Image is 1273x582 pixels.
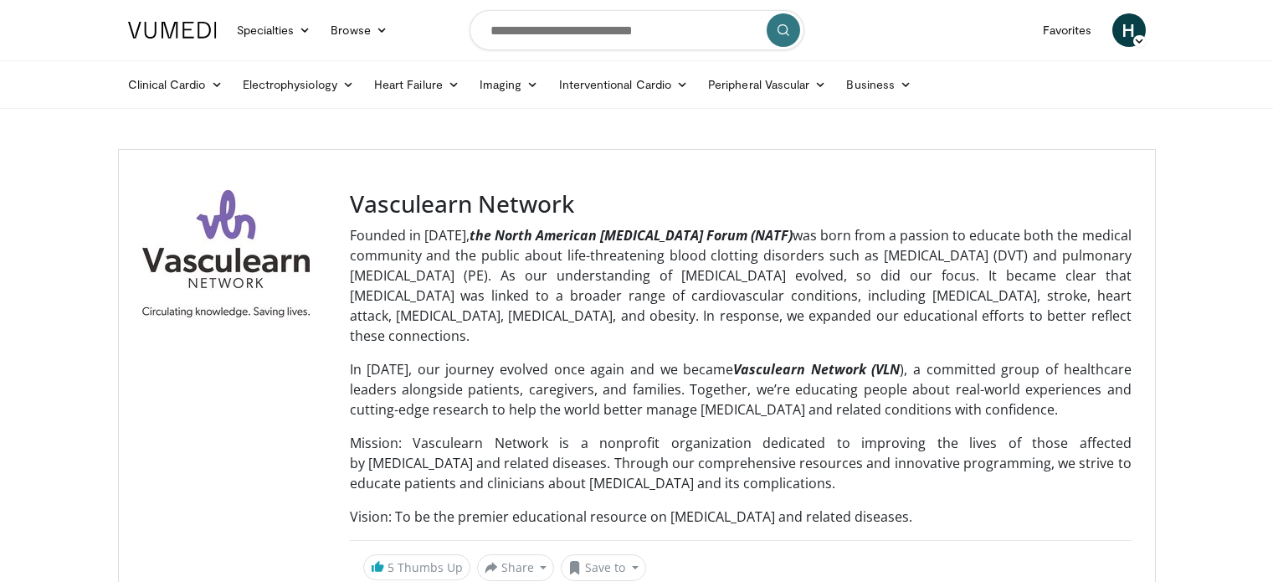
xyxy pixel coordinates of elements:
[350,225,1132,346] p: Founded in [DATE], was born from a passion to educate both the medical community and the public a...
[1112,13,1146,47] a: H
[561,554,646,581] button: Save to
[470,68,549,101] a: Imaging
[470,10,804,50] input: Search topics, interventions
[1033,13,1102,47] a: Favorites
[549,68,699,101] a: Interventional Cardio
[350,433,1132,493] p: Mission: Vasculearn Network is a nonprofit organization dedicated to improving the lives of those...
[128,22,217,39] img: VuMedi Logo
[470,226,793,245] em: the North American [MEDICAL_DATA] Forum (NATF)
[350,359,1132,420] p: In [DATE], our journey evolved once again and we became ), a committed group of healthcare leader...
[364,68,470,101] a: Heart Failure
[233,68,364,101] a: Electrophysiology
[698,68,836,101] a: Peripheral Vascular
[477,554,555,581] button: Share
[363,554,470,580] a: 5 Thumbs Up
[321,13,398,47] a: Browse
[227,13,321,47] a: Specialties
[733,360,900,379] em: Vasculearn Network (VLN
[118,68,233,101] a: Clinical Cardio
[350,507,1132,527] p: Vision: To be the premier educational resource on [MEDICAL_DATA] and related diseases.
[350,190,1132,219] h3: Vasculearn Network
[388,559,394,575] span: 5
[836,68,921,101] a: Business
